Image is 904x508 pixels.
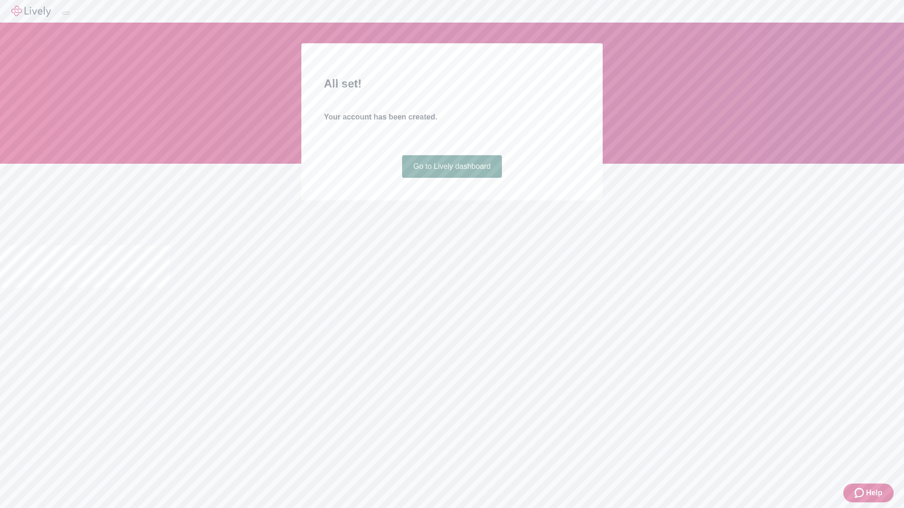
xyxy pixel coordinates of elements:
[11,6,51,17] img: Lively
[402,155,502,178] a: Go to Lively dashboard
[866,487,882,499] span: Help
[324,75,580,92] h2: All set!
[324,111,580,123] h4: Your account has been created.
[843,484,894,502] button: Zendesk support iconHelp
[62,12,70,15] button: Log out
[855,487,866,499] svg: Zendesk support icon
